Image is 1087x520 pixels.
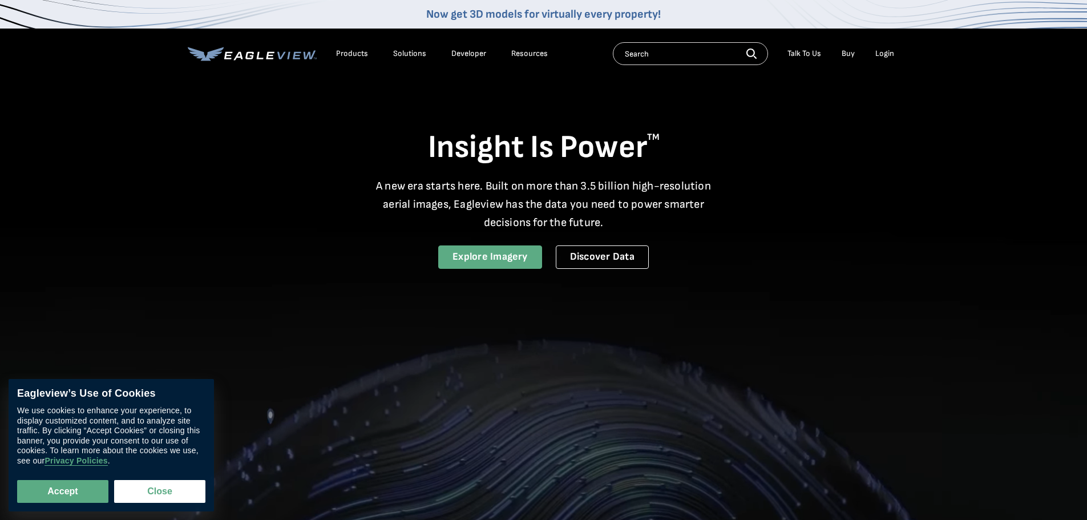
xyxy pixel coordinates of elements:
div: Resources [511,49,548,59]
div: We use cookies to enhance your experience, to display customized content, and to analyze site tra... [17,406,205,466]
a: Now get 3D models for virtually every property! [426,7,661,21]
button: Accept [17,480,108,503]
a: Privacy Policies [45,456,107,466]
a: Discover Data [556,245,649,269]
sup: TM [647,132,660,143]
h1: Insight Is Power [188,128,900,168]
div: Talk To Us [787,49,821,59]
div: Solutions [393,49,426,59]
button: Close [114,480,205,503]
div: Login [875,49,894,59]
a: Buy [842,49,855,59]
input: Search [613,42,768,65]
p: A new era starts here. Built on more than 3.5 billion high-resolution aerial images, Eagleview ha... [369,177,718,232]
div: Products [336,49,368,59]
a: Explore Imagery [438,245,542,269]
div: Eagleview’s Use of Cookies [17,388,205,400]
a: Developer [451,49,486,59]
